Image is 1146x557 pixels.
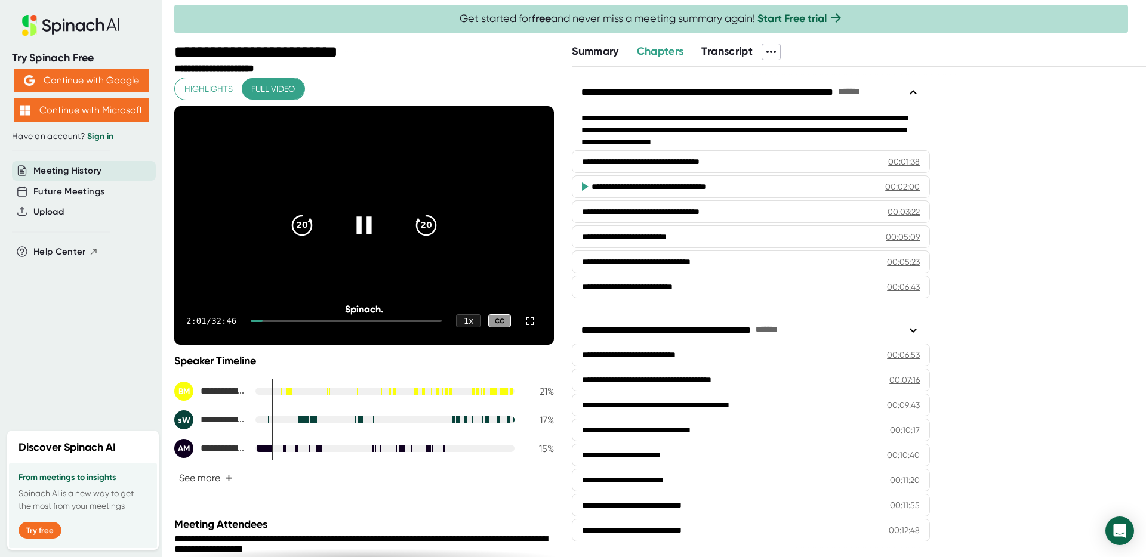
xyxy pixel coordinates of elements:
[888,156,920,168] div: 00:01:38
[488,314,511,328] div: CC
[14,69,149,92] button: Continue with Google
[174,410,246,429] div: stephanie Warren
[33,164,101,178] button: Meeting History
[887,449,920,461] div: 00:10:40
[14,98,149,122] button: Continue with Microsoft
[757,12,827,25] a: Start Free trial
[225,474,233,483] span: +
[19,473,147,482] h3: From meetings to insights
[887,399,920,411] div: 00:09:43
[33,185,104,199] button: Future Meetings
[186,316,236,326] div: 2:01 / 32:46
[33,245,98,259] button: Help Center
[460,12,843,26] span: Get started for and never miss a meeting summary again!
[532,12,551,25] b: free
[524,414,554,426] div: 17 %
[212,304,516,315] div: Spinach.
[524,386,554,397] div: 21 %
[456,314,481,327] div: 1 x
[174,439,246,458] div: Andrea McKeffery
[887,349,920,361] div: 00:06:53
[701,45,753,58] span: Transcript
[174,382,246,401] div: Brian McIntire
[888,206,920,218] div: 00:03:22
[12,131,150,142] div: Have an account?
[19,487,147,512] p: Spinach AI is a new way to get the most from your meetings
[242,78,304,100] button: Full video
[87,131,113,141] a: Sign in
[33,205,64,219] button: Upload
[1105,516,1134,545] div: Open Intercom Messenger
[637,45,684,58] span: Chapters
[887,256,920,268] div: 00:05:23
[887,281,920,293] div: 00:06:43
[175,78,242,100] button: Highlights
[701,44,753,60] button: Transcript
[889,374,920,386] div: 00:07:16
[572,44,618,60] button: Summary
[33,245,86,259] span: Help Center
[524,443,554,454] div: 15 %
[174,518,557,531] div: Meeting Attendees
[174,468,238,488] button: See more+
[890,424,920,436] div: 00:10:17
[251,82,295,97] span: Full video
[174,354,554,367] div: Speaker Timeline
[184,82,233,97] span: Highlights
[24,75,35,86] img: Aehbyd4JwY73AAAAAElFTkSuQmCC
[19,522,61,539] button: Try free
[174,410,193,429] div: sW
[885,181,920,193] div: 00:02:00
[637,44,684,60] button: Chapters
[886,231,920,243] div: 00:05:09
[572,45,618,58] span: Summary
[890,474,920,486] div: 00:11:20
[890,499,920,511] div: 00:11:55
[174,382,193,401] div: BM
[19,440,116,456] h2: Discover Spinach AI
[12,51,150,65] div: Try Spinach Free
[889,524,920,536] div: 00:12:48
[174,439,193,458] div: AM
